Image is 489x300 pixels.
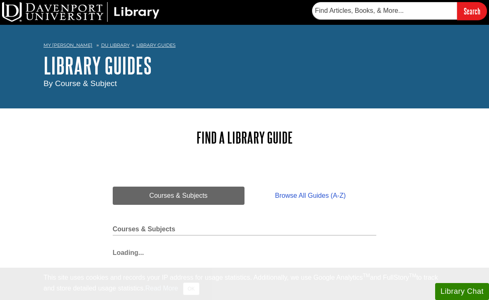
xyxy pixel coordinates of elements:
[312,2,487,20] form: Searches DU Library's articles, books, and more
[44,40,445,53] nav: breadcrumb
[244,187,377,205] a: Browse All Guides (A-Z)
[113,226,377,235] h2: Courses & Subjects
[435,283,489,300] button: Library Chat
[101,42,130,48] a: DU Library
[312,2,457,19] input: Find Articles, Books, & More...
[113,187,244,205] a: Courses & Subjects
[44,273,445,295] div: This site uses cookies and records your IP address for usage statistics. Additionally, we use Goo...
[44,78,445,90] div: By Course & Subject
[44,53,445,78] h1: Library Guides
[2,2,160,22] img: DU Library
[136,42,176,48] a: Library Guides
[183,283,199,295] button: Close
[145,285,178,292] a: Read More
[113,244,377,258] div: Loading...
[457,2,487,20] input: Search
[44,42,92,49] a: My [PERSON_NAME]
[113,129,377,146] h2: Find a Library Guide
[409,273,416,278] sup: TM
